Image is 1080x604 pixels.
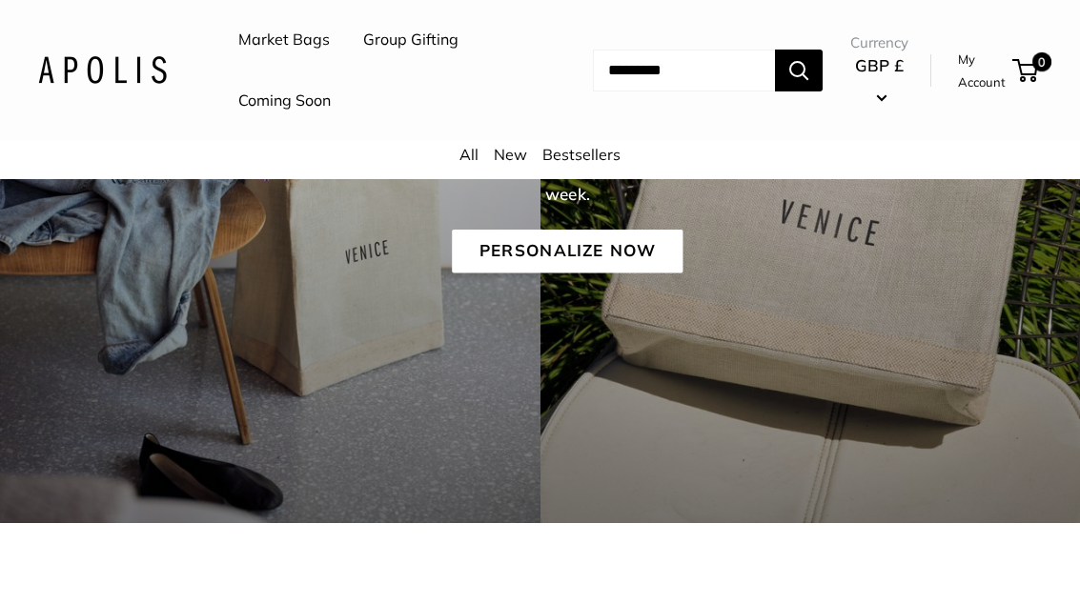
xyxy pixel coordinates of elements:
[38,56,167,84] img: Apolis
[1032,52,1051,71] span: 0
[850,30,908,56] span: Currency
[542,145,621,164] a: Bestsellers
[459,145,479,164] a: All
[238,26,330,54] a: Market Bags
[775,50,823,91] button: Search
[855,55,904,75] span: GBP £
[363,26,458,54] a: Group Gifting
[593,50,775,91] input: Search...
[850,50,908,111] button: GBP £
[238,87,331,115] a: Coming Soon
[494,145,527,164] a: New
[1014,59,1038,82] a: 0
[958,48,1006,94] a: My Account
[452,230,683,273] a: Personalize Now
